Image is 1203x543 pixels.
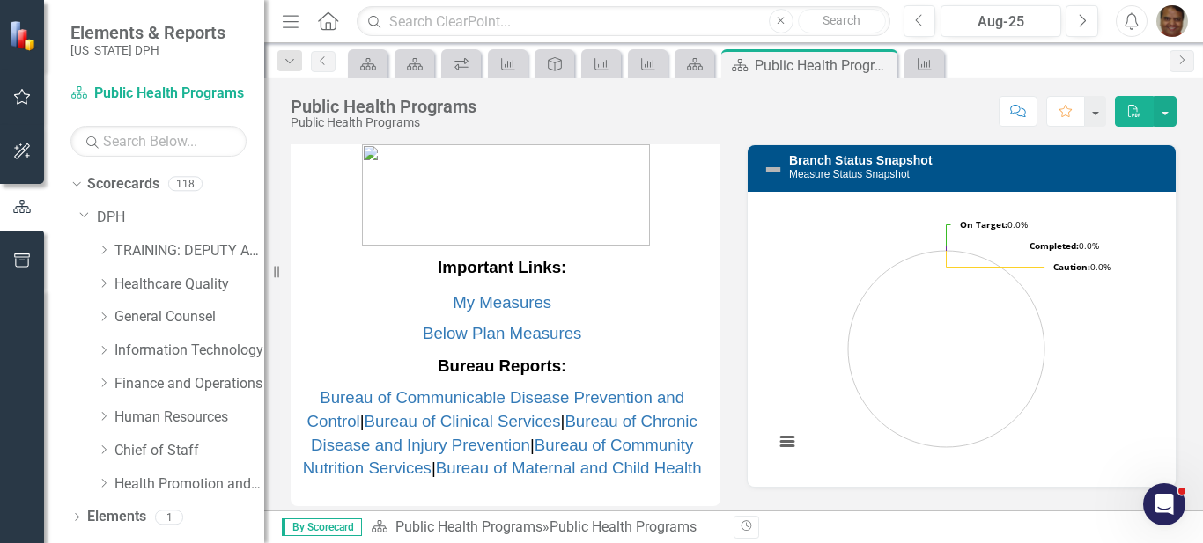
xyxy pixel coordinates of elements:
[960,218,1028,231] text: 0.0%
[438,356,566,375] span: Bureau Reports:
[114,307,264,327] a: General Counsel
[307,388,684,430] a: Bureau of Communicable Disease Prevention and Control
[114,275,264,295] a: Healthcare Quality
[941,5,1061,37] button: Aug-25
[1030,239,1099,252] text: 0.0%
[765,205,1158,469] div: Chart. Highcharts interactive chart.
[453,293,551,312] a: My Measures
[947,11,1055,33] div: Aug-25
[395,518,542,535] a: Public Health Programs
[1030,239,1079,252] tspan: Completed:
[423,324,581,342] a: Below Plan Measures
[438,258,566,276] strong: Important Links:
[114,341,264,361] a: Information Technology
[365,412,561,430] a: Bureau of Clinical Services
[114,474,264,495] a: Health Promotion and Services
[1053,260,1111,273] text: 0.0%
[70,84,247,104] a: Public Health Programs
[763,159,784,180] img: Not Defined
[550,518,697,535] div: Public Health Programs
[960,218,1007,231] tspan: On Target:
[436,459,702,477] a: Bureau of Maternal and Child Health
[114,374,264,394] a: Finance and Operations
[70,43,225,57] small: [US_STATE] DPH
[775,429,800,454] button: View chart menu, Chart
[765,205,1151,469] svg: Interactive chart
[114,241,264,261] a: TRAINING: DEPUTY AREA
[823,13,860,27] span: Search
[155,510,183,525] div: 1
[168,177,203,192] div: 118
[789,168,910,180] small: Measure Status Snapshot
[114,407,264,428] a: Human Resources
[9,19,40,50] img: ClearPoint Strategy
[303,388,702,477] span: | | | |
[87,174,159,194] a: Scorecards
[755,55,893,77] div: Public Health Programs
[70,22,225,43] span: Elements & Reports
[114,441,264,461] a: Chief of Staff
[371,517,720,538] div: »
[798,9,886,33] button: Search
[1143,483,1185,525] iframe: Intercom live chat
[282,518,362,536] span: By Scorecard
[1156,5,1188,37] img: Sanjay Patel
[357,6,889,37] input: Search ClearPoint...
[789,153,933,167] a: Branch Status Snapshot
[1053,260,1090,273] tspan: Caution:
[291,97,476,116] div: Public Health Programs
[97,208,264,228] a: DPH
[87,507,146,527] a: Elements
[311,412,697,454] a: Bureau of Chronic Disease and Injury Prevention
[70,126,247,157] input: Search Below...
[291,116,476,129] div: Public Health Programs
